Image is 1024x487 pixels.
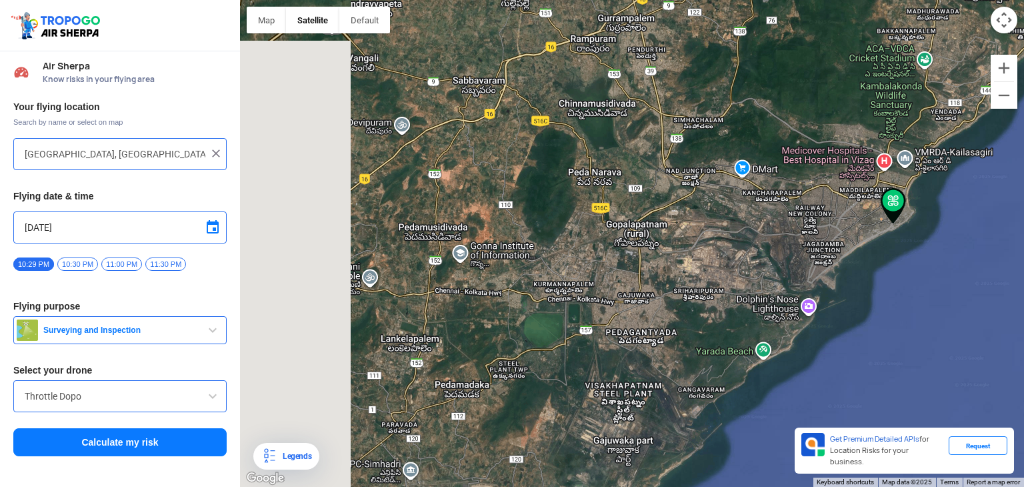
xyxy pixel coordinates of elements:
button: Zoom in [991,55,1017,81]
img: Risk Scores [13,64,29,80]
button: Map camera controls [991,7,1017,33]
span: Surveying and Inspection [38,325,205,336]
button: Keyboard shortcuts [817,478,874,487]
img: survey.png [17,320,38,341]
h3: Flying purpose [13,302,227,311]
span: Map data ©2025 [882,478,932,486]
button: Zoom out [991,82,1017,109]
img: Google [243,470,287,487]
a: Open this area in Google Maps (opens a new window) [243,470,287,487]
input: Search by name or Brand [25,388,215,404]
span: 11:30 PM [145,258,186,271]
input: Select Date [25,219,215,235]
span: Know risks in your flying area [43,74,227,85]
span: Air Sherpa [43,61,227,71]
button: Show satellite imagery [286,7,339,33]
button: Surveying and Inspection [13,316,227,344]
h3: Your flying location [13,102,227,111]
span: Get Premium Detailed APIs [830,434,919,444]
h3: Select your drone [13,366,227,375]
img: ic_tgdronemaps.svg [10,10,105,41]
input: Search your flying location [25,146,205,162]
img: Premium APIs [801,433,825,456]
img: ic_close.png [209,147,223,160]
button: Calculate my risk [13,428,227,456]
span: 11:00 PM [101,258,142,271]
div: for Location Risks for your business. [825,433,949,468]
h3: Flying date & time [13,191,227,201]
span: 10:29 PM [13,258,54,271]
a: Terms [940,478,959,486]
button: Show street map [247,7,286,33]
div: Legends [277,448,311,464]
span: Search by name or select on map [13,117,227,127]
img: Legends [261,448,277,464]
a: Report a map error [967,478,1020,486]
div: Request [949,436,1007,455]
span: 10:30 PM [57,258,98,271]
